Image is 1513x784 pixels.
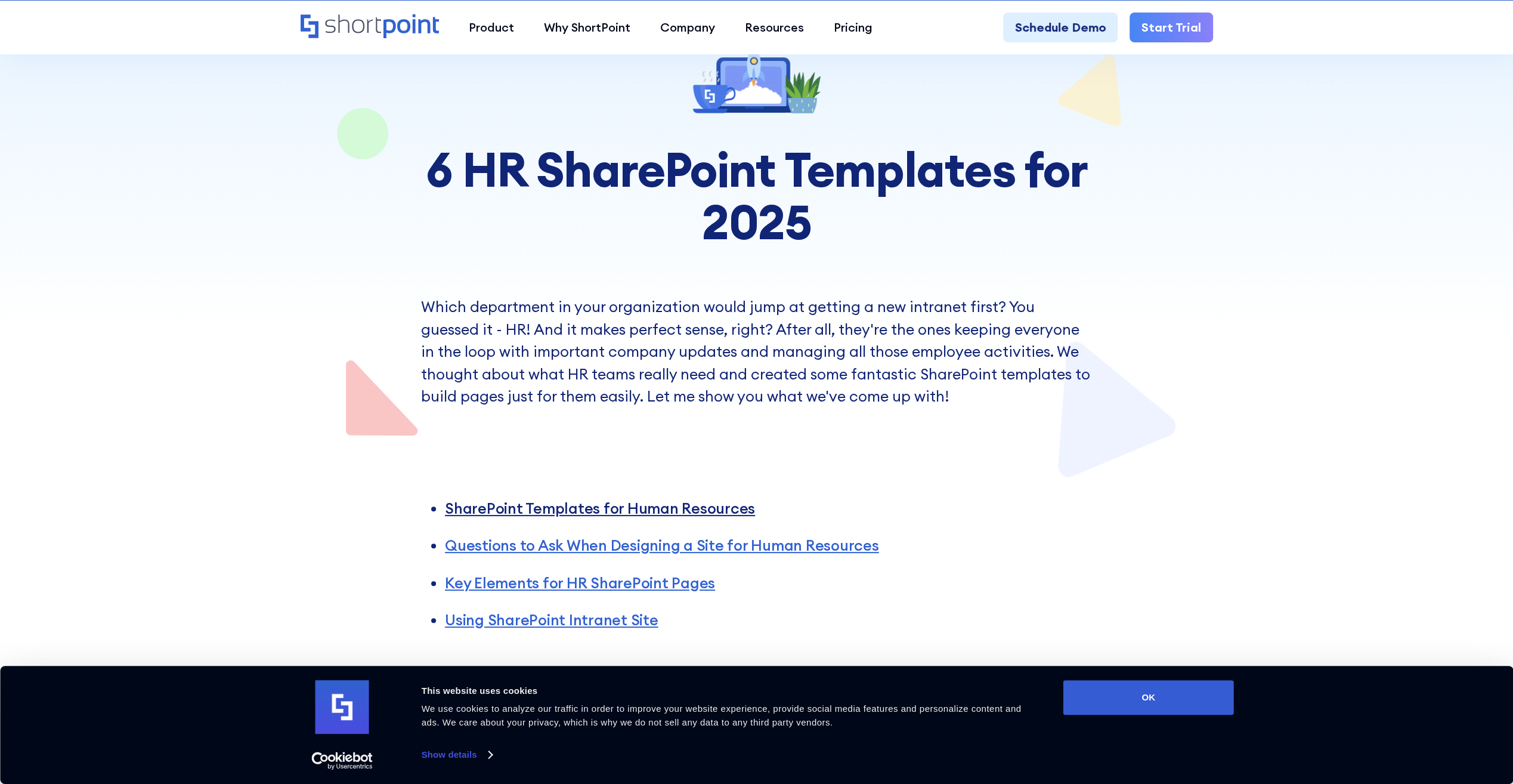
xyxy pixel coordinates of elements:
div: Product [469,18,514,36]
div: Pricing [834,18,872,36]
a: Why ShortPoint [529,13,645,42]
a: Schedule Demo [1003,13,1118,42]
a: Company [645,13,730,42]
a: SharePoint Templates for Human Resources [445,499,755,518]
div: Why ShortPoint [544,18,630,36]
a: Usercentrics Cookiebot - opens in a new window [290,752,394,770]
a: Product [454,13,529,42]
a: Resources [730,13,819,42]
strong: 6 HR SharePoint Templates for 2025 [426,139,1088,252]
p: Which department in your organization would jump at getting a new intranet first? You guessed it ... [421,296,1092,408]
a: Key Elements for HR SharePoint Pages [445,573,715,592]
a: Using SharePoint Intranet Site [445,610,658,629]
a: Start Trial [1130,13,1213,42]
img: logo [315,680,369,734]
div: This website uses cookies [422,684,1036,698]
a: Show details [422,746,492,764]
a: Home [301,14,440,40]
div: Resources [745,18,804,36]
a: Pricing [819,13,887,42]
a: Questions to Ask When Designing a Site for Human Resources [445,536,879,555]
button: OK [1063,680,1234,715]
div: Company [660,18,715,36]
span: We use cookies to analyze our traffic in order to improve your website experience, provide social... [422,703,1022,727]
iframe: Chat Widget [1298,646,1513,784]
